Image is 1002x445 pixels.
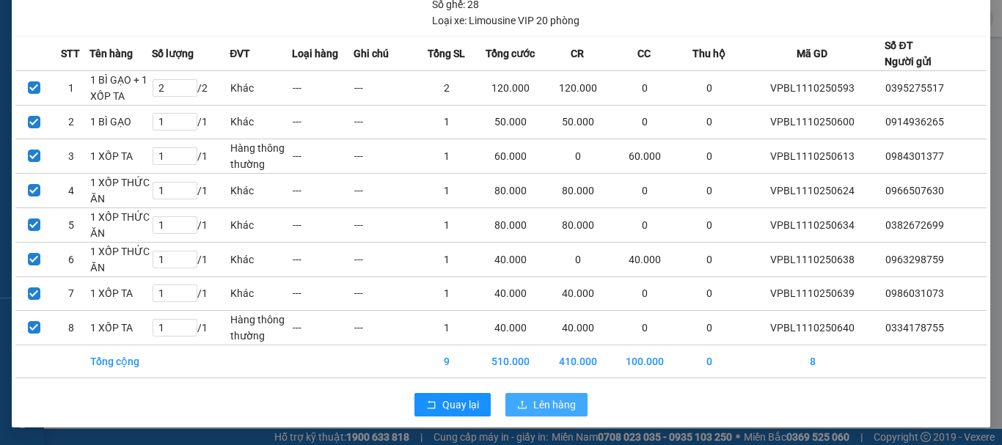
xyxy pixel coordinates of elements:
[354,310,415,345] td: ---
[230,310,291,345] td: Hàng thông thường
[544,207,611,242] td: 80.000
[611,310,678,345] td: 0
[478,242,544,276] td: 40.000
[292,207,354,242] td: ---
[611,139,678,173] td: 60.000
[18,18,92,92] img: logo.jpg
[354,105,415,139] td: ---
[152,207,230,242] td: / 1
[152,45,194,62] span: Số lượng
[137,54,613,73] li: Hotline: 1900252555
[571,45,584,62] span: CR
[89,345,151,378] td: Tổng cộng
[53,139,90,173] td: 3
[292,276,354,310] td: ---
[415,345,477,378] td: 9
[740,276,885,310] td: VPBL1110250639
[637,45,651,62] span: CC
[152,173,230,207] td: / 1
[692,45,725,62] span: Thu hộ
[152,139,230,173] td: / 1
[152,310,230,345] td: / 1
[354,276,415,310] td: ---
[415,139,477,173] td: 1
[61,45,80,62] span: STT
[885,37,932,70] div: Số ĐT Người gửi
[292,242,354,276] td: ---
[426,400,436,411] span: rollback
[544,345,611,378] td: 410.000
[478,173,544,207] td: 80.000
[544,242,611,276] td: 0
[544,276,611,310] td: 40.000
[230,45,250,62] span: ĐVT
[292,105,354,139] td: ---
[415,310,477,345] td: 1
[740,310,885,345] td: VPBL1110250640
[53,276,90,310] td: 7
[678,173,739,207] td: 0
[885,185,944,196] span: 0966507630
[354,207,415,242] td: ---
[678,139,739,173] td: 0
[152,105,230,139] td: / 1
[89,310,151,345] td: 1 XỐP TA
[230,139,291,173] td: Hàng thông thường
[152,242,230,276] td: / 1
[740,242,885,276] td: VPBL1110250638
[53,70,90,105] td: 1
[678,276,739,310] td: 0
[740,105,885,139] td: VPBL1110250600
[53,242,90,276] td: 6
[230,276,291,310] td: Khác
[414,393,491,416] button: rollbackQuay lại
[415,276,477,310] td: 1
[611,70,678,105] td: 0
[885,82,944,94] span: 0395275517
[292,310,354,345] td: ---
[89,139,151,173] td: 1 XỐP TA
[478,276,544,310] td: 40.000
[885,116,944,128] span: 0914936265
[415,242,477,276] td: 1
[611,345,678,378] td: 100.000
[740,70,885,105] td: VPBL1110250593
[152,70,230,105] td: / 2
[432,12,467,29] span: Loại xe:
[478,70,544,105] td: 120.000
[354,242,415,276] td: ---
[432,12,579,29] div: Limousine VIP 20 phòng
[517,400,527,411] span: upload
[292,45,338,62] span: Loại hàng
[354,45,389,62] span: Ghi chú
[230,242,291,276] td: Khác
[292,173,354,207] td: ---
[442,397,479,413] span: Quay lại
[740,345,885,378] td: 8
[544,139,611,173] td: 0
[478,207,544,242] td: 80.000
[428,45,465,62] span: Tổng SL
[415,105,477,139] td: 1
[611,276,678,310] td: 0
[89,45,133,62] span: Tên hàng
[478,345,544,378] td: 510.000
[544,70,611,105] td: 120.000
[53,105,90,139] td: 2
[292,139,354,173] td: ---
[885,322,944,334] span: 0334178755
[89,105,151,139] td: 1 BÌ GẠO
[230,70,291,105] td: Khác
[89,242,151,276] td: 1 XỐP THỨC ĂN
[89,70,151,105] td: 1 BÌ GẠO + 1 XỐP TA
[89,207,151,242] td: 1 XỐP THỨC ĂN
[152,276,230,310] td: / 1
[230,207,291,242] td: Khác
[89,173,151,207] td: 1 XỐP THỨC ĂN
[230,105,291,139] td: Khác
[354,70,415,105] td: ---
[797,45,827,62] span: Mã GD
[230,173,291,207] td: Khác
[678,105,739,139] td: 0
[678,242,739,276] td: 0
